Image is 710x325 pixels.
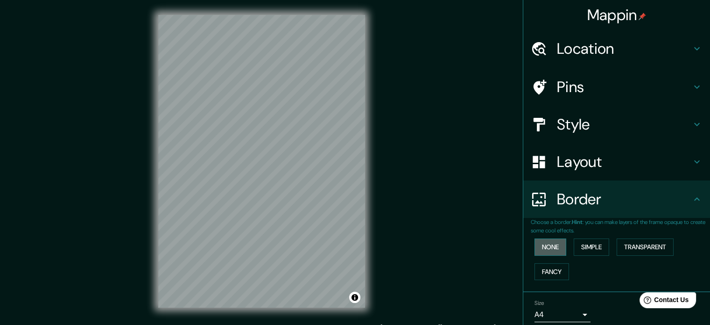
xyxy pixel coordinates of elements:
label: Size [534,299,544,307]
img: pin-icon.png [639,13,646,20]
h4: Border [557,190,691,209]
div: A4 [534,307,590,322]
h4: Pins [557,78,691,96]
p: Choose a border. : you can make layers of the frame opaque to create some cool effects. [531,218,710,235]
div: Style [523,106,710,143]
button: Toggle attribution [349,292,360,303]
h4: Layout [557,152,691,171]
div: Location [523,30,710,67]
button: Simple [574,238,609,256]
h4: Location [557,39,691,58]
iframe: Help widget launcher [627,289,700,315]
button: Transparent [617,238,674,256]
div: Layout [523,143,710,181]
b: Hint [572,218,583,226]
button: None [534,238,566,256]
button: Fancy [534,263,569,281]
div: Border [523,181,710,218]
div: Pins [523,68,710,106]
h4: Style [557,115,691,134]
canvas: Map [158,15,365,308]
h4: Mappin [587,6,647,24]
